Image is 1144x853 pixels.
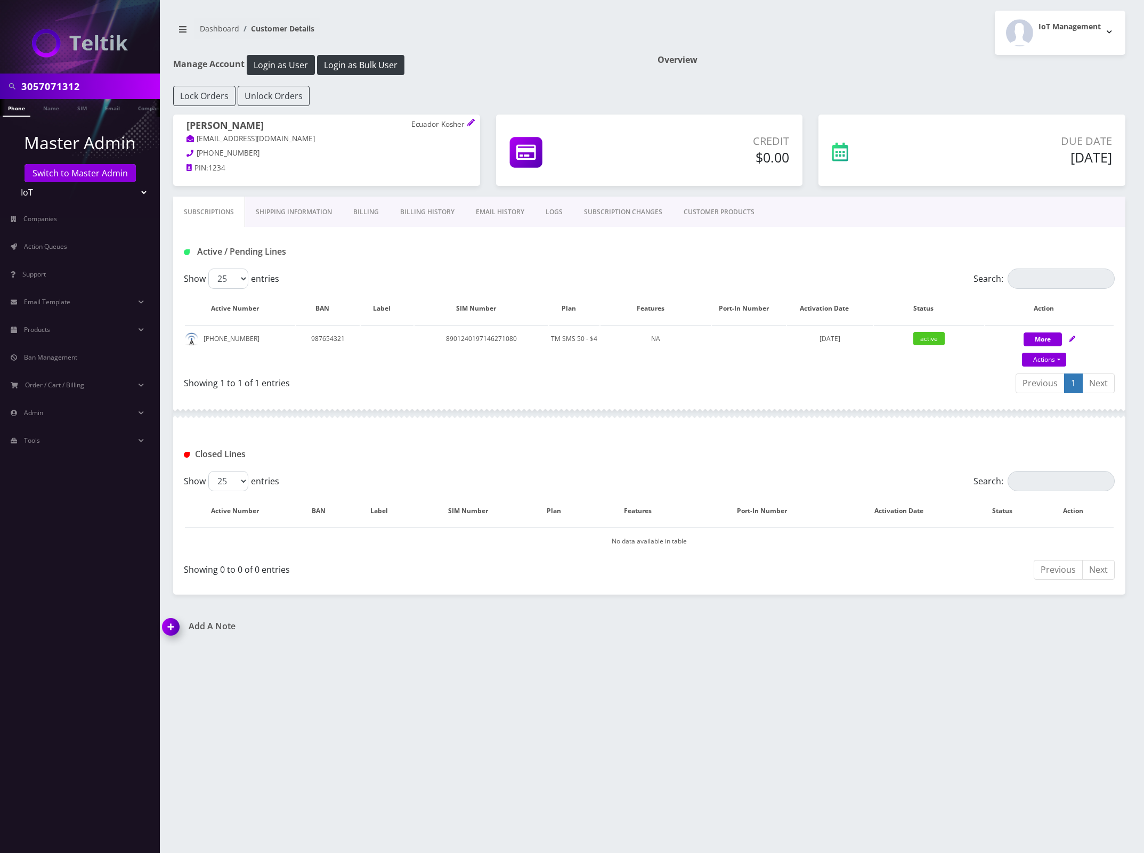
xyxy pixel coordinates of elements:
[415,293,548,324] th: SIM Number: activate to sort column ascending
[837,495,972,526] th: Activation Date: activate to sort column ascending
[1008,269,1115,289] input: Search:
[245,197,343,228] a: Shipping Information
[658,55,1126,65] h1: Overview
[673,197,765,228] a: CUSTOMER PRODUCTS
[163,621,642,631] a: Add A Note
[185,325,295,368] td: [PHONE_NUMBER]
[186,120,467,133] h1: [PERSON_NAME]
[184,247,483,257] h1: Active / Pending Lines
[200,23,239,34] a: Dashboard
[173,86,236,106] button: Lock Orders
[32,29,128,58] img: IoT
[985,293,1114,324] th: Action: activate to sort column ascending
[25,380,84,389] span: Order / Cart / Billing
[184,372,642,389] div: Showing 1 to 1 of 1 entries
[247,55,315,75] button: Login as User
[185,527,1114,555] td: No data available in table
[1064,373,1083,393] a: 1
[535,197,573,228] a: LOGS
[931,149,1112,165] h5: [DATE]
[1038,22,1101,31] h2: IoT Management
[995,11,1125,55] button: IoT Management
[184,452,190,458] img: Closed Lines
[632,149,789,165] h5: $0.00
[296,325,360,368] td: 987654321
[573,197,673,228] a: SUBSCRIPTION CHANGES
[417,495,530,526] th: SIM Number: activate to sort column ascending
[173,55,642,75] h1: Manage Account
[72,99,92,116] a: SIM
[184,471,279,491] label: Show entries
[699,495,835,526] th: Port-In Number: activate to sort column ascending
[601,293,711,324] th: Features: activate to sort column ascending
[601,325,711,368] td: NA
[184,449,483,459] h1: Closed Lines
[208,163,225,173] span: 1234
[353,495,415,526] th: Label: activate to sort column ascending
[549,325,599,368] td: TM SMS 50 - $4
[531,495,587,526] th: Plan: activate to sort column ascending
[238,86,310,106] button: Unlock Orders
[712,293,786,324] th: Port-In Number: activate to sort column ascending
[24,436,40,445] span: Tools
[23,214,57,223] span: Companies
[1024,332,1062,346] button: More
[24,325,50,334] span: Products
[465,197,535,228] a: EMAIL HISTORY
[1043,495,1114,526] th: Action : activate to sort column ascending
[186,163,208,174] a: PIN:
[296,293,360,324] th: BAN: activate to sort column ascending
[317,55,404,75] button: Login as Bulk User
[820,334,840,343] span: [DATE]
[185,332,198,346] img: default.png
[239,23,314,34] li: Customer Details
[1082,560,1115,580] a: Next
[133,99,168,116] a: Company
[296,495,352,526] th: BAN: activate to sort column ascending
[415,325,548,368] td: 8901240197146271080
[208,471,248,491] select: Showentries
[185,293,295,324] th: Active Number: activate to sort column ascending
[973,495,1042,526] th: Status: activate to sort column ascending
[245,58,317,70] a: Login as User
[1022,353,1066,367] a: Actions
[588,495,698,526] th: Features: activate to sort column ascending
[100,99,125,116] a: Email
[184,559,642,576] div: Showing 0 to 0 of 0 entries
[197,148,259,158] span: [PHONE_NUMBER]
[913,332,945,345] span: active
[208,269,248,289] select: Showentries
[184,269,279,289] label: Show entries
[24,408,43,417] span: Admin
[317,58,404,70] a: Login as Bulk User
[184,249,190,255] img: Active / Pending Lines
[973,471,1115,491] label: Search:
[24,242,67,251] span: Action Queues
[24,297,70,306] span: Email Template
[1008,471,1115,491] input: Search:
[3,99,30,117] a: Phone
[25,164,136,182] a: Switch to Master Admin
[173,18,642,48] nav: breadcrumb
[1082,373,1115,393] a: Next
[1034,560,1083,580] a: Previous
[411,120,467,129] p: Ecuador Kosher
[173,197,245,228] a: Subscriptions
[549,293,599,324] th: Plan: activate to sort column ascending
[874,293,984,324] th: Status: activate to sort column ascending
[973,269,1115,289] label: Search:
[21,76,157,96] input: Search in Company
[22,270,46,279] span: Support
[24,353,77,362] span: Ban Management
[787,293,872,324] th: Activation Date: activate to sort column ascending
[38,99,64,116] a: Name
[343,197,390,228] a: Billing
[1016,373,1065,393] a: Previous
[931,133,1112,149] p: Due Date
[390,197,465,228] a: Billing History
[361,293,414,324] th: Label: activate to sort column ascending
[185,495,295,526] th: Active Number: activate to sort column descending
[632,133,789,149] p: Credit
